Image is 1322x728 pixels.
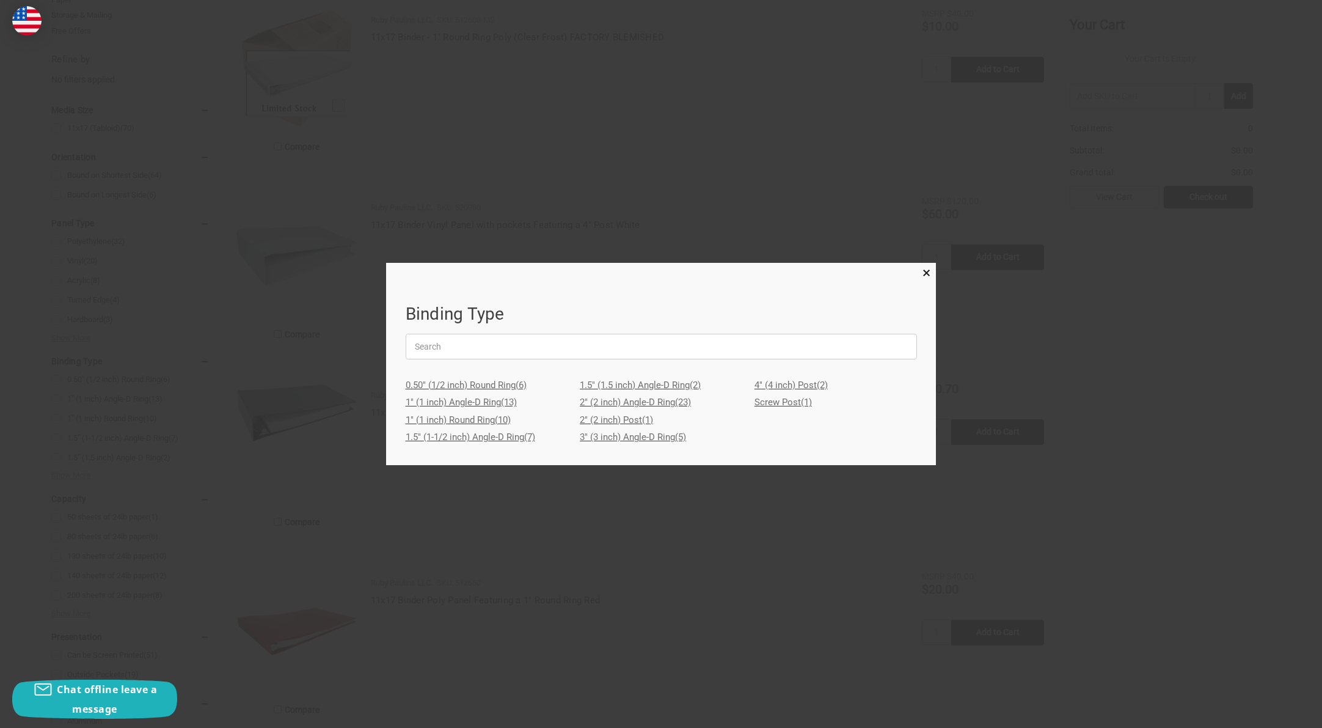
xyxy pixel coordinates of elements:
span: (1) [642,414,653,425]
span: (23) [675,397,691,408]
span: (2) [690,380,701,391]
a: 0.50" (1/2 inch) Round Ring(6) [406,377,568,394]
span: Chat offline leave a message [57,683,157,716]
span: (1) [801,397,812,408]
span: × [922,265,930,282]
span: (7) [524,432,535,443]
a: 4" (4 inch) Post(2) [754,377,917,394]
span: (10) [495,414,511,425]
a: Close [920,266,933,279]
a: 3" (3 inch) Angle-D Ring(5) [580,428,742,446]
a: 1.5" (1.5 inch) Angle-D Ring(2) [580,377,742,394]
a: 1.5" (1-1/2 inch) Angle-D Ring(7) [406,428,568,446]
a: 1" (1 inch) Angle-D Ring(13) [406,394,568,411]
span: (13) [501,397,517,408]
a: 1" (1 inch) Round Ring(10) [406,411,568,429]
img: duty and tax information for United States [12,6,42,35]
span: (2) [817,380,828,391]
a: 2" (2 inch) Post(1) [580,411,742,429]
h1: Binding Type [406,301,917,327]
input: Search [406,334,917,359]
span: (5) [675,432,686,443]
button: Chat offline leave a message [12,680,177,719]
span: (6) [516,380,527,391]
a: 2" (2 inch) Angle-D Ring(23) [580,394,742,411]
a: Screw Post(1) [754,394,917,411]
